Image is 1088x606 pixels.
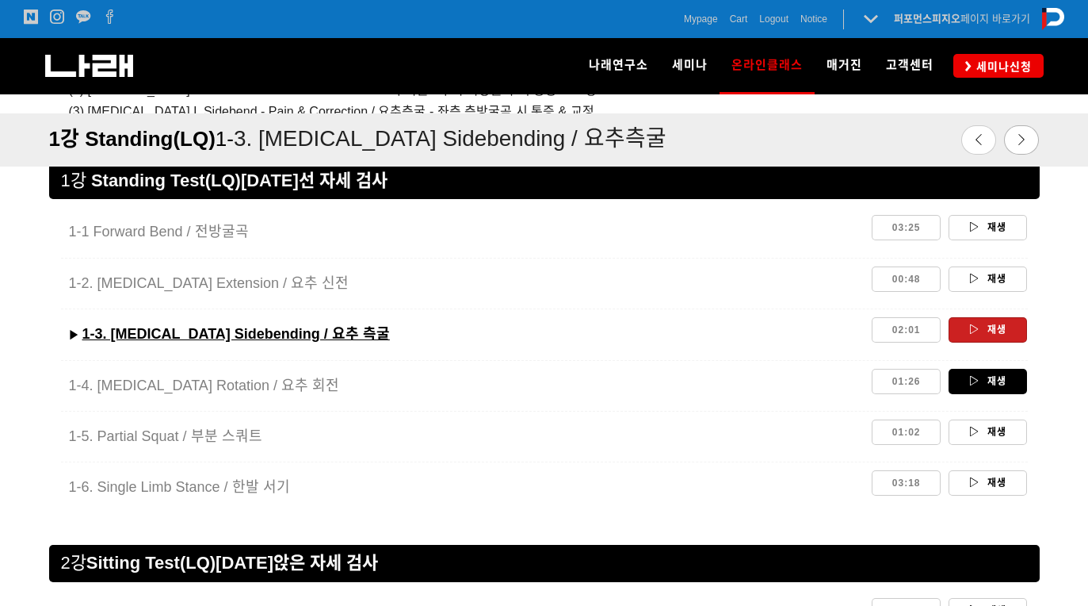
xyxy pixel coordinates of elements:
[61,171,86,190] span: 1강
[672,58,708,72] span: 세미나
[684,11,718,27] a: Mypage
[61,420,867,454] a: 1-5. Partial Squat / 부분 스쿼트
[826,58,862,72] span: 매거진
[730,11,748,27] a: Cart
[61,267,867,301] a: 1-2. [MEDICAL_DATA] Extension / 요추 신전
[872,215,941,240] a: 03:25
[86,553,379,573] span: Sitting Test(LQ) 앉은 자세 검사
[872,369,941,394] a: 01:26
[69,479,290,495] span: 1-6. Single Limb Stance / 한발 서기
[815,38,874,94] a: 매거진
[69,378,339,393] span: 1-4. [MEDICAL_DATA] Rotation / 요추 회전
[872,470,941,496] a: 03:18
[949,215,1027,240] a: 재생
[589,58,648,72] span: 나래연구소
[91,171,241,190] strong: Standing Test(LQ)
[800,11,827,27] a: Notice
[949,420,1027,445] a: 재생
[874,38,945,94] a: 고객센터
[216,553,273,573] strong: [DATE]
[949,317,1027,343] a: 재생
[886,58,933,72] span: 고객센터
[972,59,1032,75] span: 세미나신청
[61,470,867,504] a: 1-6. Single Limb Stance / 한발 서기
[69,330,78,341] strong: ▶︎
[69,224,82,240] span: 1-
[872,317,941,343] a: 02:01
[49,125,871,151] h4: 3. [MEDICAL_DATA] Sidebending / 요추측굴
[69,105,594,118] span: (3) [MEDICAL_DATA] L Sidebend - Pain & Correction / 요추측굴 - 좌측 측방굴곡 시 통증 & 교정
[720,38,815,94] a: 온라인클래스
[61,553,86,573] span: 2강
[61,317,867,351] a: ▶︎1-3. [MEDICAL_DATA] Sidebending / 요추 측굴
[69,428,262,444] span: 1-5. Partial Squat / 부분 스쿼트
[49,127,216,151] span: 1강 Standing(LQ)
[872,267,941,292] a: 00:48
[953,54,1044,77] a: 세미나신청
[949,470,1027,496] a: 재생
[49,117,871,159] a: 1강 Standing(LQ)1-3. [MEDICAL_DATA] Sidebending / 요추측굴
[61,215,867,249] a: 1-1 Forward Bend / 전방굴곡
[759,11,788,27] a: Logout
[894,13,1030,25] a: 퍼포먼스피지오페이지 바로가기
[577,38,660,94] a: 나래연구소
[731,52,803,78] span: 온라인클래스
[241,171,299,190] strong: [DATE]
[660,38,720,94] a: 세미나
[949,267,1027,292] a: 재생
[216,127,234,151] span: 1-
[82,224,249,240] span: 1 Forward Bend / 전방굴곡
[299,171,387,190] strong: 선 자세 검사
[949,369,1027,394] a: 재생
[894,13,960,25] strong: 퍼포먼스피지오
[872,420,941,445] a: 01:02
[61,369,867,403] a: 1-4. [MEDICAL_DATA] Rotation / 요추 회전
[69,275,349,291] span: 1-2. [MEDICAL_DATA] Extension / 요추 신전
[82,326,390,342] u: 1-3. [MEDICAL_DATA] Sidebending / 요추 측굴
